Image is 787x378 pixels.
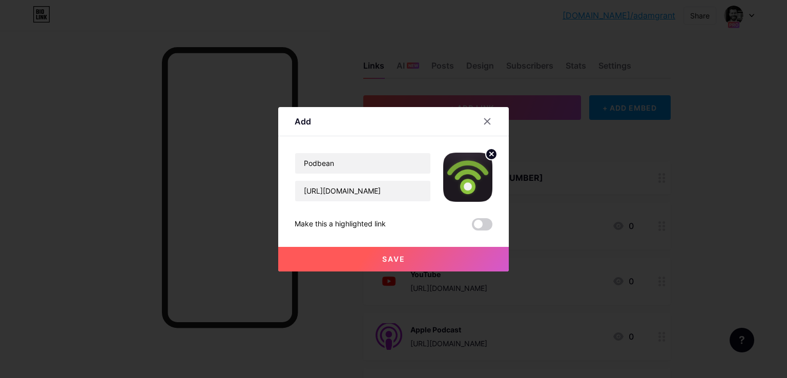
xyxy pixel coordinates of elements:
[295,218,386,230] div: Make this a highlighted link
[295,115,311,128] div: Add
[382,255,405,263] span: Save
[295,181,430,201] input: URL
[443,153,492,202] img: link_thumbnail
[295,153,430,174] input: Title
[278,247,509,271] button: Save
